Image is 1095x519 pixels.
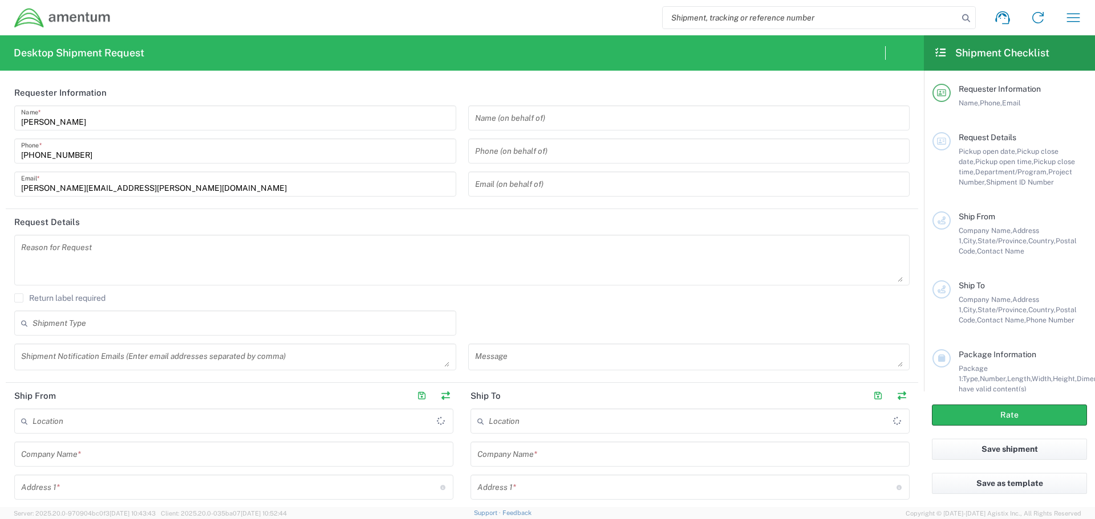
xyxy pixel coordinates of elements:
[1028,236,1056,245] span: Country,
[932,404,1087,426] button: Rate
[906,508,1081,518] span: Copyright © [DATE]-[DATE] Agistix Inc., All Rights Reserved
[959,295,1012,304] span: Company Name,
[14,390,56,402] h2: Ship From
[1002,99,1021,107] span: Email
[986,178,1054,186] span: Shipment ID Number
[978,236,1028,245] span: State/Province,
[963,236,978,245] span: City,
[963,305,978,314] span: City,
[975,157,1033,166] span: Pickup open time,
[959,212,995,221] span: Ship From
[934,46,1049,60] h2: Shipment Checklist
[471,390,501,402] h2: Ship To
[978,305,1028,314] span: State/Province,
[959,147,1017,156] span: Pickup open date,
[14,510,156,517] span: Server: 2025.20.0-970904bc0f3
[1007,374,1032,383] span: Length,
[161,510,287,517] span: Client: 2025.20.0-035ba07
[14,87,107,99] h2: Requester Information
[959,350,1036,359] span: Package Information
[1028,305,1056,314] span: Country,
[977,247,1024,255] span: Contact Name
[980,374,1007,383] span: Number,
[963,374,980,383] span: Type,
[975,167,1048,176] span: Department/Program,
[502,509,532,516] a: Feedback
[959,281,985,290] span: Ship To
[1032,374,1053,383] span: Width,
[932,439,1087,460] button: Save shipment
[977,316,1026,324] span: Contact Name,
[663,7,958,28] input: Shipment, tracking or reference number
[959,226,1012,235] span: Company Name,
[241,510,287,517] span: [DATE] 10:52:44
[14,293,106,303] label: Return label required
[980,99,1002,107] span: Phone,
[932,473,1087,494] button: Save as template
[959,84,1041,93] span: Requester Information
[959,133,1016,142] span: Request Details
[474,509,502,516] a: Support
[1053,374,1077,383] span: Height,
[959,364,988,383] span: Package 1:
[14,46,144,60] h2: Desktop Shipment Request
[1026,316,1074,324] span: Phone Number
[109,510,156,517] span: [DATE] 10:43:43
[14,216,80,228] h2: Request Details
[14,7,111,28] img: dyncorp
[959,99,980,107] span: Name,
